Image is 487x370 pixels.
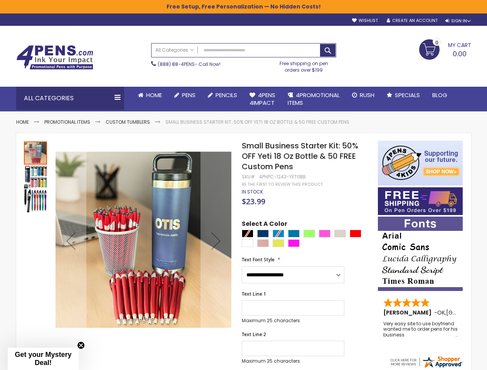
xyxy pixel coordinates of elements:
[288,239,300,247] div: Neon Pink
[445,18,471,24] div: Sign In
[216,91,237,99] span: Pencils
[419,39,471,59] a: 0.00 0
[281,87,346,112] a: 4PROMOTIONALITEMS
[432,91,447,99] span: Blog
[242,140,358,172] span: Small Business Starter Kit: 50% OFF Yeti 18 Oz Bottle & 50 FREE Custom Pens
[15,351,71,367] span: Get your Mystery Deal!
[152,44,198,56] a: All Categories
[259,174,306,180] div: 4PHPC-1243-YETI18B
[334,230,346,237] div: Sand
[271,57,336,73] div: Free shipping on pen orders over $199
[242,188,263,195] span: In stock
[155,47,194,53] span: All Categories
[303,230,315,237] div: Green Light
[378,217,463,291] img: font-personalization-examples
[360,91,374,99] span: Rush
[242,318,344,324] p: Maximum 25 characters
[288,91,340,107] span: 4PROMOTIONAL ITEMS
[257,230,269,237] div: Navy Blue
[352,18,378,24] a: Wishlist
[16,87,124,110] div: All Categories
[158,61,221,67] span: - Call Now!
[16,119,29,125] a: Home
[242,189,263,195] div: Availability
[273,239,284,247] div: Neon Lime
[378,187,463,215] img: Free shipping on orders over $199
[249,91,275,107] span: 4Pens 4impact
[24,141,48,165] div: Small Business Starter Kit: 50% OFF Yeti 18 Oz Bottle & 50 FREE Custom Pens
[16,45,93,70] img: 4Pens Custom Pens and Promotional Products
[257,239,269,247] div: Peach
[426,87,453,104] a: Blog
[165,119,349,125] li: Small Business Starter Kit: 50% OFF Yeti 18 Oz Bottle & 50 FREE Custom Pens
[242,196,265,207] span: $23.99
[346,87,381,104] a: Rush
[44,119,90,125] a: Promotional Items
[381,87,426,104] a: Specials
[378,141,463,185] img: 4pens 4 kids
[56,141,86,341] div: Previous
[350,230,361,237] div: Red
[242,182,323,187] a: Be the first to review this product
[243,87,281,112] a: 4Pens4impact
[24,189,47,212] img: Small Business Starter Kit: 50% OFF Yeti 18 Oz Bottle & 50 FREE Custom Pens
[201,141,231,341] div: Next
[395,91,420,99] span: Specials
[288,230,300,237] div: Aqua
[146,91,162,99] span: Home
[202,87,243,104] a: Pencils
[24,165,47,188] img: Small Business Starter Kit: 50% OFF Yeti 18 Oz Bottle & 50 FREE Custom Pens
[242,331,266,338] span: Text Line 2
[319,230,330,237] div: Pink
[242,220,287,230] span: Select A Color
[106,119,150,125] a: Custom Tumblers
[158,61,195,67] a: (888) 88-4PENS
[24,165,48,188] div: Small Business Starter Kit: 50% OFF Yeti 18 Oz Bottle & 50 FREE Custom Pens
[453,49,467,59] span: 0.00
[56,152,232,328] img: Small Business Starter Kit: 50% OFF Yeti 18 Oz Bottle & 50 FREE Custom Pens
[387,18,438,24] a: Create an Account
[242,291,266,297] span: Text Line 1
[168,87,202,104] a: Pens
[242,256,275,263] span: Text Font Style
[242,173,256,180] strong: SKU
[132,87,168,104] a: Home
[242,358,344,364] p: Maximum 25 characters
[242,239,253,247] div: White
[435,39,438,46] span: 0
[8,348,79,370] div: Get your Mystery Deal!Close teaser
[77,341,85,349] button: Close teaser
[182,91,195,99] span: Pens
